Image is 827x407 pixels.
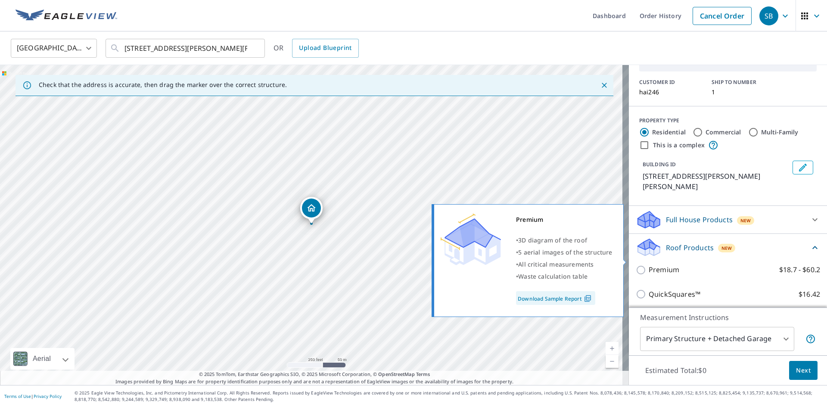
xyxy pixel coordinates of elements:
[39,81,287,89] p: Check that the address is accurate, then drag the marker over the correct structure.
[761,128,799,137] label: Multi-Family
[34,393,62,399] a: Privacy Policy
[11,36,97,60] div: [GEOGRAPHIC_DATA]
[805,334,816,344] span: Your report will include the primary structure and a detached garage if one exists.
[416,371,430,377] a: Terms
[799,289,820,300] p: $16.42
[518,236,587,244] span: 3D diagram of the roof
[638,361,713,380] p: Estimated Total: $0
[292,39,358,58] a: Upload Blueprint
[274,39,359,58] div: OR
[378,371,414,377] a: OpenStreetMap
[643,161,676,168] p: BUILDING ID
[640,312,816,323] p: Measurement Instructions
[16,9,117,22] img: EV Logo
[199,371,430,378] span: © 2025 TomTom, Earthstar Geographics SIO, © 2025 Microsoft Corporation, ©
[516,246,612,258] div: •
[516,270,612,283] div: •
[606,355,619,368] a: Current Level 17, Zoom Out
[693,7,752,25] a: Cancel Order
[649,289,700,300] p: QuickSquares™
[582,295,594,302] img: Pdf Icon
[740,217,751,224] span: New
[796,365,811,376] span: Next
[652,128,686,137] label: Residential
[299,43,351,53] span: Upload Blueprint
[712,78,774,86] p: SHIP TO NUMBER
[518,260,594,268] span: All critical measurements
[666,214,733,225] p: Full House Products
[793,161,813,174] button: Edit building 1
[30,348,53,370] div: Aerial
[124,36,247,60] input: Search by address or latitude-longitude
[640,327,794,351] div: Primary Structure + Detached Garage
[441,214,501,265] img: Premium
[636,209,820,230] div: Full House ProductsNew
[516,291,595,305] a: Download Sample Report
[706,128,741,137] label: Commercial
[639,78,701,86] p: CUSTOMER ID
[666,242,714,253] p: Roof Products
[712,89,774,96] p: 1
[759,6,778,25] div: SB
[779,264,820,275] p: $18.7 - $60.2
[636,237,820,258] div: Roof ProductsNew
[516,214,612,226] div: Premium
[649,264,679,275] p: Premium
[518,248,612,256] span: 5 aerial images of the structure
[516,258,612,270] div: •
[643,171,789,192] p: [STREET_ADDRESS][PERSON_NAME][PERSON_NAME]
[4,394,62,399] p: |
[4,393,31,399] a: Terms of Use
[516,234,612,246] div: •
[639,117,817,124] div: PROPERTY TYPE
[789,361,818,380] button: Next
[300,197,323,224] div: Dropped pin, building 1, Residential property, 45 Judy Dr Saint Charles, MO 63301
[518,272,588,280] span: Waste calculation table
[653,141,705,149] label: This is a complex
[75,390,823,403] p: © 2025 Eagle View Technologies, Inc. and Pictometry International Corp. All Rights Reserved. Repo...
[10,348,75,370] div: Aerial
[599,80,610,91] button: Close
[606,342,619,355] a: Current Level 17, Zoom In
[639,89,701,96] p: hai246
[721,245,732,252] span: New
